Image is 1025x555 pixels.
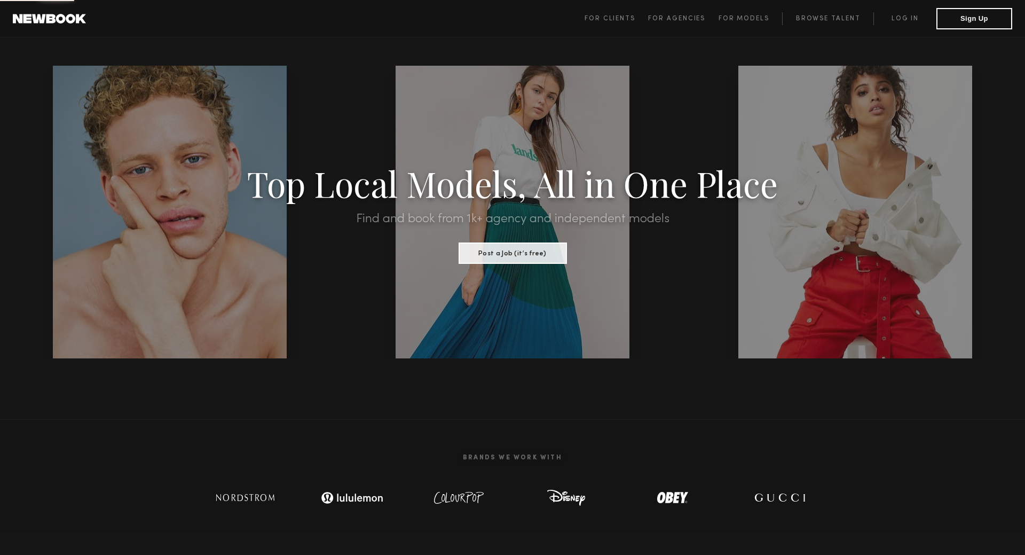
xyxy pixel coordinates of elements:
button: Post a Job (it’s free) [459,243,567,264]
h2: Find and book from 1k+ agency and independent models [77,213,948,225]
a: Post a Job (it’s free) [459,246,567,258]
img: logo-lulu.svg [315,487,390,509]
img: logo-nordstrom.svg [208,487,283,509]
a: Log in [873,12,936,25]
img: logo-disney.svg [531,487,601,509]
span: For Agencies [648,15,705,22]
img: logo-colour-pop.svg [424,487,494,509]
img: logo-gucci.svg [745,487,814,509]
a: For Clients [585,12,648,25]
h1: Top Local Models, All in One Place [77,167,948,200]
span: For Clients [585,15,635,22]
span: For Models [719,15,769,22]
button: Sign Up [936,8,1012,29]
a: Browse Talent [782,12,873,25]
a: For Agencies [648,12,718,25]
img: logo-obey.svg [638,487,707,509]
h2: Brands We Work With [192,441,833,474]
a: For Models [719,12,783,25]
